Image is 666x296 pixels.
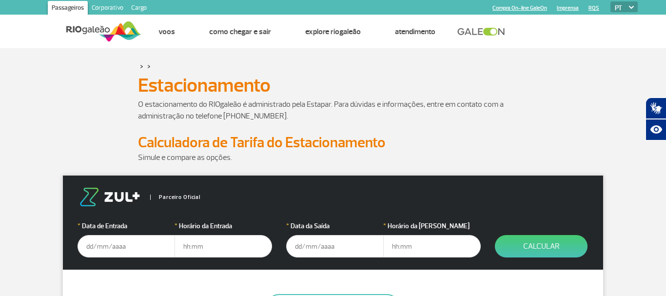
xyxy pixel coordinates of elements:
label: Horário da Entrada [175,221,272,231]
label: Data de Entrada [78,221,175,231]
h1: Estacionamento [138,77,528,94]
p: O estacionamento do RIOgaleão é administrado pela Estapar. Para dúvidas e informações, entre em c... [138,99,528,122]
a: Cargo [127,1,151,17]
label: Data da Saída [286,221,384,231]
button: Calcular [495,235,588,257]
a: Voos [158,27,175,37]
span: Parceiro Oficial [150,195,200,200]
button: Abrir recursos assistivos. [646,119,666,140]
a: Atendimento [395,27,435,37]
a: Compra On-line GaleOn [492,5,547,11]
input: dd/mm/aaaa [286,235,384,257]
a: Corporativo [88,1,127,17]
a: Como chegar e sair [209,27,271,37]
img: logo-zul.png [78,188,142,206]
a: RQS [588,5,599,11]
label: Horário da [PERSON_NAME] [383,221,481,231]
a: Passageiros [48,1,88,17]
a: > [147,60,151,72]
div: Plugin de acessibilidade da Hand Talk. [646,98,666,140]
a: > [140,60,143,72]
p: Simule e compare as opções. [138,152,528,163]
input: hh:mm [175,235,272,257]
input: dd/mm/aaaa [78,235,175,257]
button: Abrir tradutor de língua de sinais. [646,98,666,119]
h2: Calculadora de Tarifa do Estacionamento [138,134,528,152]
a: Imprensa [557,5,579,11]
input: hh:mm [383,235,481,257]
a: Explore RIOgaleão [305,27,361,37]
